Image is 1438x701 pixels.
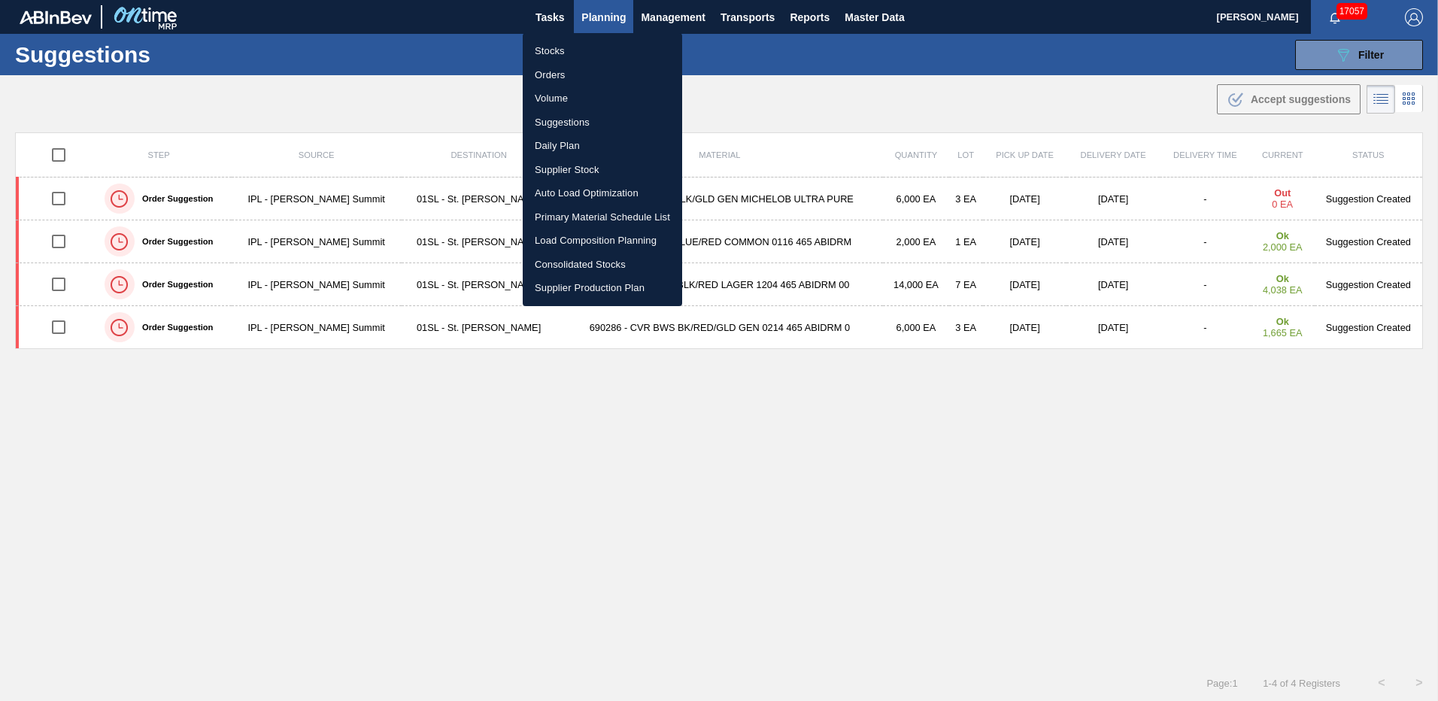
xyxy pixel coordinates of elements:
a: Daily Plan [523,134,682,158]
a: Volume [523,86,682,111]
a: Load Composition Planning [523,229,682,253]
a: Stocks [523,39,682,63]
a: Orders [523,63,682,87]
a: Suggestions [523,111,682,135]
a: Auto Load Optimization [523,181,682,205]
a: Supplier Production Plan [523,276,682,300]
a: Primary Material Schedule List [523,205,682,229]
a: Supplier Stock [523,158,682,182]
a: Consolidated Stocks [523,253,682,277]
